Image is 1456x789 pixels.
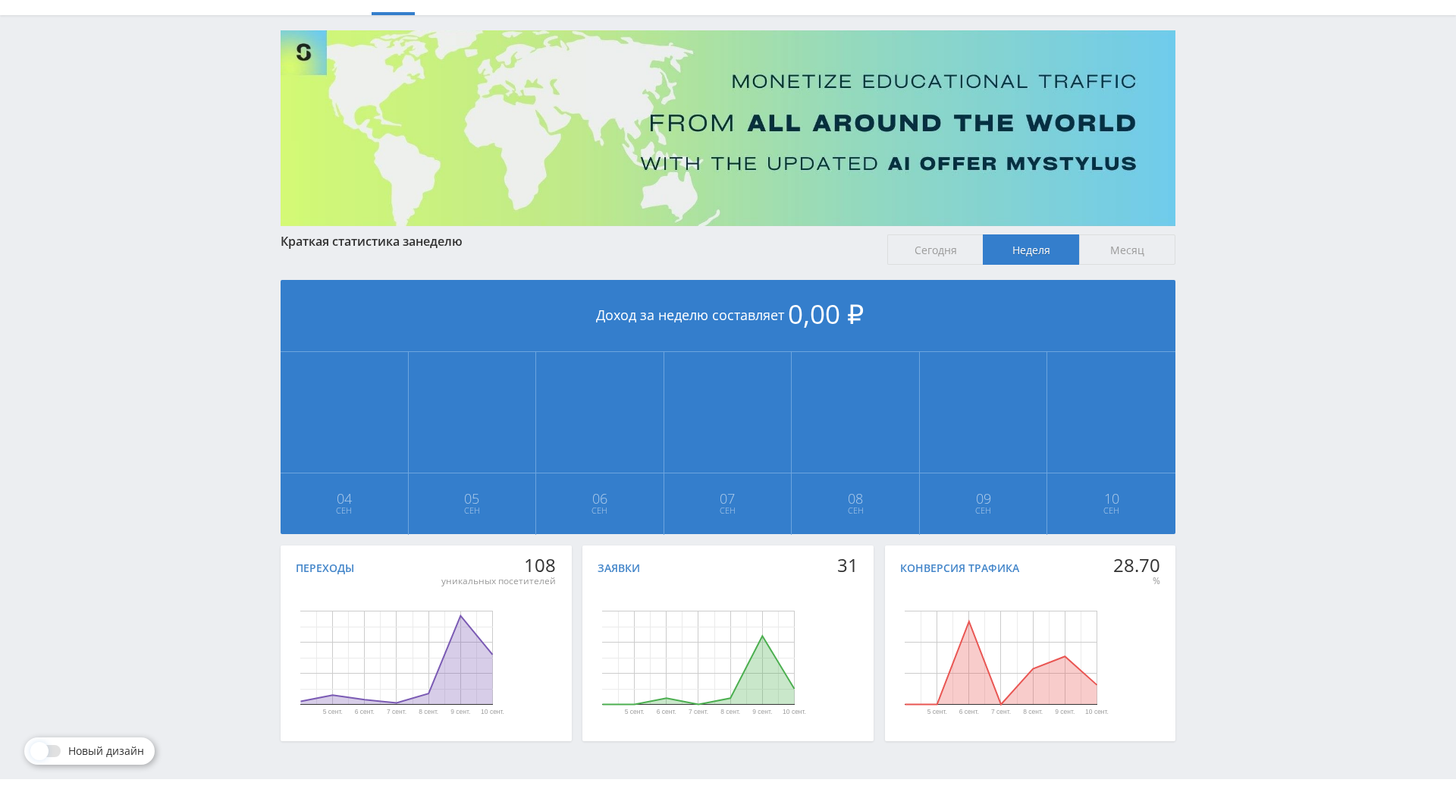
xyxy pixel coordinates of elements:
[281,234,872,248] div: Краткая статистика за
[921,505,1046,517] span: Сен
[1113,575,1160,587] div: %
[552,582,844,734] svg: Диаграмма.
[450,709,470,716] text: 9 сент.
[788,296,864,332] span: 0,00 ₽
[409,505,535,517] span: Сен
[837,555,858,576] div: 31
[281,30,1175,226] img: Banner
[250,582,542,734] svg: Диаграмма.
[481,709,504,716] text: 10 сент.
[68,745,144,757] span: Новый дизайн
[720,709,740,716] text: 8 сент.
[990,709,1010,716] text: 7 сент.
[598,562,640,574] div: Заявки
[323,709,343,716] text: 5 сент.
[281,505,407,517] span: Сен
[855,582,1147,734] svg: Диаграмма.
[657,709,676,716] text: 6 сент.
[419,709,438,716] text: 8 сент.
[1048,505,1175,517] span: Сен
[281,280,1175,352] div: Доход за неделю составляет
[753,709,773,716] text: 9 сент.
[625,709,645,716] text: 5 сент.
[927,709,946,716] text: 5 сент.
[1079,234,1175,265] span: Месяц
[792,492,918,505] span: 08
[1023,709,1043,716] text: 8 сент.
[441,555,556,576] div: 108
[887,234,984,265] span: Сегодня
[441,575,556,587] div: уникальных посетителей
[689,709,708,716] text: 7 сент.
[409,492,535,505] span: 05
[959,709,978,716] text: 6 сент.
[281,492,407,505] span: 04
[1085,709,1109,716] text: 10 сент.
[1113,555,1160,576] div: 28.70
[783,709,806,716] text: 10 сент.
[983,234,1079,265] span: Неделя
[537,505,663,517] span: Сен
[296,562,354,574] div: Переходы
[792,505,918,517] span: Сен
[1055,709,1075,716] text: 9 сент.
[416,233,463,250] span: неделю
[387,709,406,716] text: 7 сент.
[665,492,791,505] span: 07
[355,709,375,716] text: 6 сент.
[665,505,791,517] span: Сен
[1048,492,1175,505] span: 10
[537,492,663,505] span: 06
[900,562,1019,574] div: Конверсия трафика
[921,492,1046,505] span: 09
